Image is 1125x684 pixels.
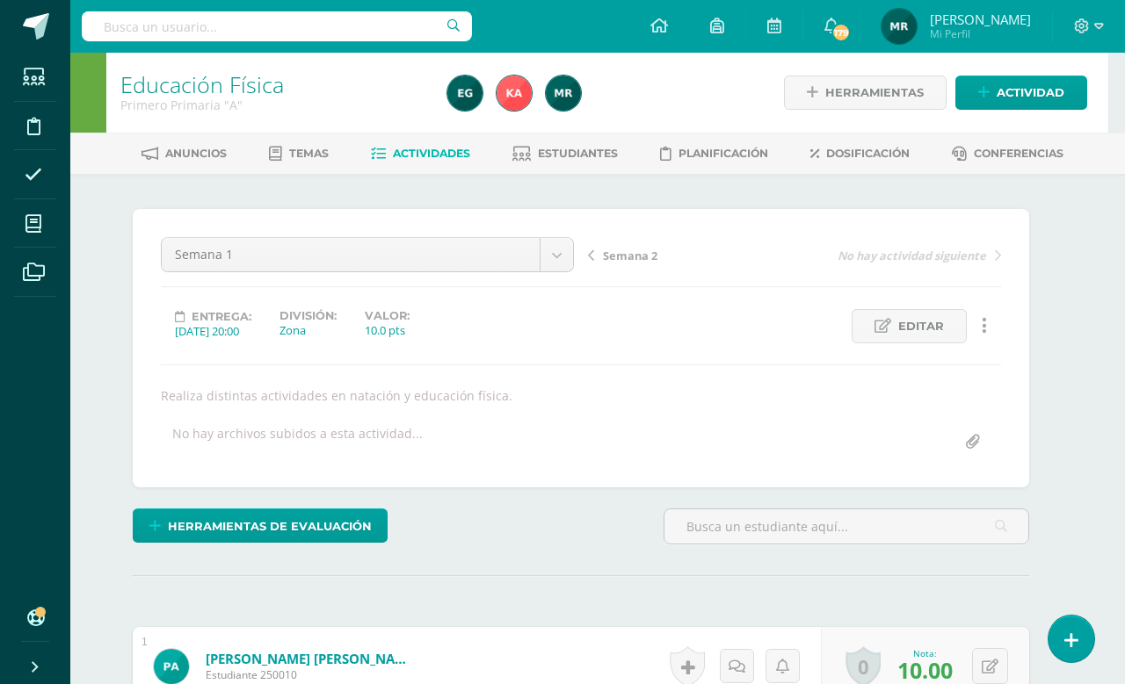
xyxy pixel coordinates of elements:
span: Conferencias [974,147,1063,160]
a: Estudiantes [512,140,618,168]
img: 31cc3966fce4eb9ca4ceb0e9639e6c11.png [546,76,581,111]
img: 4615313cb8110bcdf70a3d7bb033b77e.png [447,76,483,111]
label: División: [279,309,337,322]
a: Herramientas [784,76,947,110]
span: Actividades [393,147,470,160]
div: 10.0 pts [365,322,410,338]
span: Planificación [679,147,768,160]
span: Mi Perfil [930,26,1031,41]
span: Herramientas de evaluación [168,510,372,543]
span: Anuncios [165,147,227,160]
img: 09849d3ac681f1374f09595f35ad72ed.png [154,649,189,684]
a: Educación Física [120,69,284,99]
span: Semana 2 [603,248,657,263]
span: Entrega: [192,310,251,323]
span: Temas [289,147,329,160]
h1: Educación Física [120,72,426,97]
a: Semana 1 [162,238,573,271]
a: Actividad [955,76,1087,110]
span: Dosificación [826,147,910,160]
a: Herramientas de evaluación [133,508,388,543]
div: Nota: [897,647,953,659]
div: Primero Primaria 'A' [120,97,426,113]
img: 31cc3966fce4eb9ca4ceb0e9639e6c11.png [882,9,917,44]
div: No hay archivos subidos a esta actividad... [172,425,423,459]
div: Zona [279,322,337,338]
a: Semana 2 [588,246,795,263]
div: Realiza distintas actividades en natación y educación física. [154,387,1008,404]
span: Actividad [997,76,1064,109]
a: Planificación [660,140,768,168]
label: Valor: [365,309,410,322]
div: [DATE] 20:00 [175,323,251,339]
a: Anuncios [142,140,227,168]
a: Dosificación [810,140,910,168]
span: No hay actividad siguiente [838,248,986,263]
img: 055b641256edc27d9aba05c5e4c57ff6.png [497,76,532,111]
a: Conferencias [952,140,1063,168]
a: [PERSON_NAME] [PERSON_NAME] [206,650,417,667]
span: Herramientas [825,76,924,109]
a: Actividades [371,140,470,168]
span: Estudiantes [538,147,618,160]
span: [PERSON_NAME] [930,11,1031,28]
span: Semana 1 [175,238,526,271]
input: Busca un estudiante aquí... [664,509,1028,544]
span: 179 [831,23,851,42]
input: Busca un usuario... [82,11,472,41]
a: Temas [269,140,329,168]
span: Estudiante 250010 [206,667,417,682]
span: Editar [898,310,944,342]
